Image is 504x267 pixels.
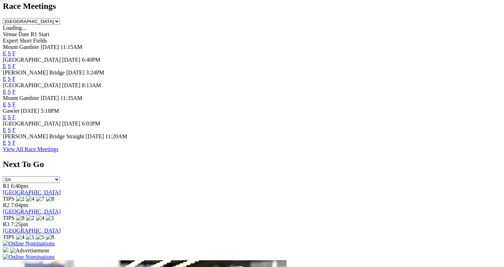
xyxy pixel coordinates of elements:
a: S [8,114,11,120]
span: [DATE] [62,121,81,127]
span: 7:25pm [11,221,28,227]
span: [DATE] [85,133,104,139]
span: R2 [3,202,10,208]
a: [GEOGRAPHIC_DATA] [3,208,61,215]
span: [DATE] [66,69,85,76]
span: R1 Start [31,31,49,37]
span: TIPS [3,234,15,240]
span: Gawler [3,108,20,114]
a: S [8,127,11,133]
span: [DATE] [41,95,59,101]
a: F [12,50,16,56]
img: 8 [16,215,24,221]
a: S [8,89,11,95]
span: Short [20,38,32,44]
a: S [8,50,11,56]
img: 15187_Greyhounds_GreysPlayCentral_Resize_SA_WebsiteBanner_300x115_2025.jpg [3,247,9,252]
a: F [12,140,16,146]
span: [PERSON_NAME] Bridge [3,69,65,76]
img: 4 [36,215,44,221]
h2: Next To Go [3,160,501,169]
span: R1 [3,183,10,189]
span: 3:24PM [86,69,104,76]
a: View All Race Meetings [3,146,59,152]
img: 1 [46,215,54,221]
span: Mount Gambier [3,44,39,50]
a: E [3,127,6,133]
a: F [12,114,16,120]
span: [DATE] [21,108,39,114]
img: 2 [26,215,34,221]
span: 5:18PM [41,108,59,114]
span: 6:03PM [82,121,100,127]
a: E [3,89,6,95]
span: 7:04pm [11,202,28,208]
span: 8:13AM [82,82,101,88]
img: 8 [46,196,54,202]
img: 4 [16,234,24,240]
img: 2 [16,196,24,202]
a: S [8,76,11,82]
img: 1 [26,234,34,240]
span: [DATE] [41,44,59,50]
span: Venue [3,31,17,37]
a: F [12,127,16,133]
img: 5 [36,234,44,240]
img: Online Nominations [3,240,55,247]
img: Online Nominations [3,254,55,260]
span: Mount Gambier [3,95,39,101]
a: E [3,101,6,107]
a: E [3,76,6,82]
span: [PERSON_NAME] Bridge Straight [3,133,84,139]
span: TIPS [3,196,15,202]
span: 6:40PM [82,57,100,63]
a: F [12,101,16,107]
span: Loading... [3,25,26,31]
span: [GEOGRAPHIC_DATA] [3,57,61,63]
a: F [12,76,16,82]
a: E [3,63,6,69]
a: E [3,140,6,146]
a: S [8,140,11,146]
span: [DATE] [62,57,81,63]
a: [GEOGRAPHIC_DATA] [3,189,61,195]
h2: Race Meetings [3,1,501,11]
img: 8 [46,234,54,240]
span: [GEOGRAPHIC_DATA] [3,82,61,88]
a: [GEOGRAPHIC_DATA] [3,228,61,234]
span: Fields [33,38,47,44]
span: R3 [3,221,10,227]
a: E [3,114,6,120]
img: Advertisement [10,247,49,254]
a: S [8,63,11,69]
span: [DATE] [62,82,81,88]
img: 7 [36,196,44,202]
span: 11:35AM [60,95,82,101]
span: TIPS [3,215,15,221]
a: S [8,101,11,107]
span: Date [18,31,29,37]
span: [GEOGRAPHIC_DATA] [3,121,61,127]
span: 6:40pm [11,183,28,189]
a: E [3,50,6,56]
a: F [12,63,16,69]
img: 4 [26,196,34,202]
span: 11:20AM [105,133,127,139]
span: 11:15AM [60,44,82,50]
a: F [12,89,16,95]
span: Expert [3,38,18,44]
